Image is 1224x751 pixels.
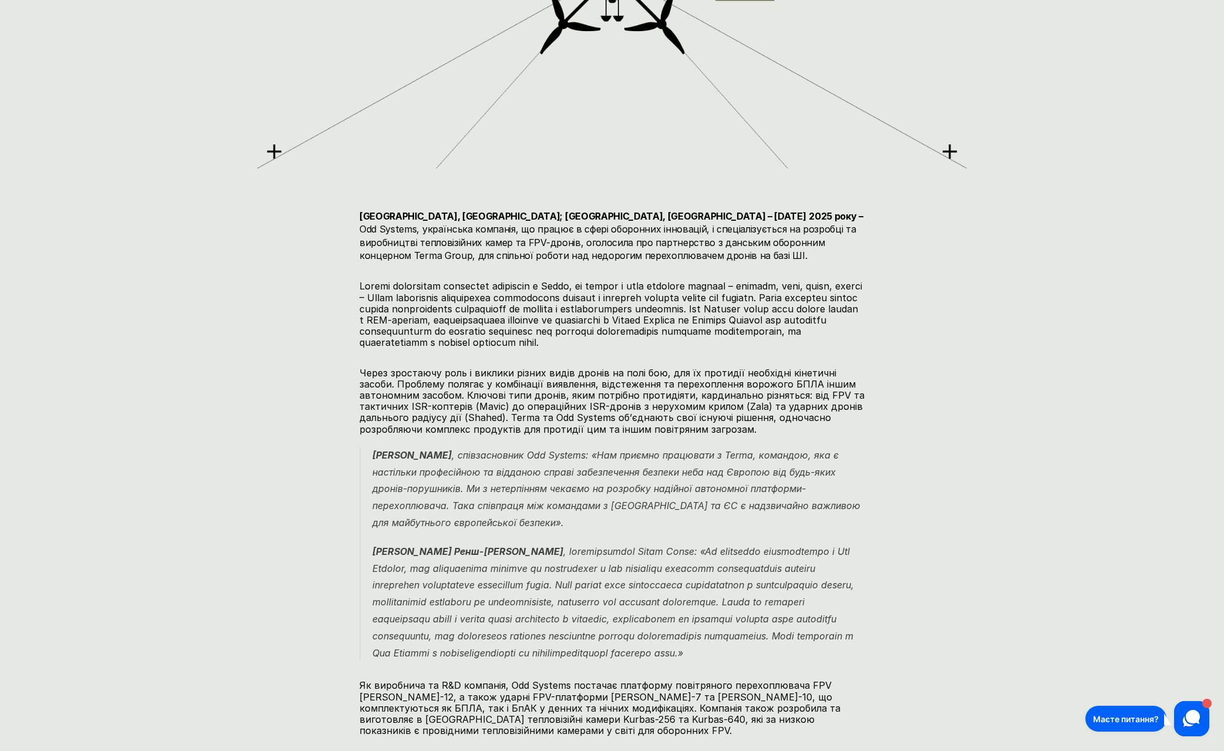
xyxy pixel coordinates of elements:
strong: 2025 року – [809,210,863,222]
p: Як виробнича та R&D компанія, Odd Systems постачає платформу повітряного перехоплювача FPV [PERSO... [359,680,865,736]
strong: [PERSON_NAME] Ренш-[PERSON_NAME] [372,545,563,557]
em: , співзасновник Odd Systems: «Нам приємно працювати з Terma, командою, яка є настільки професійно... [372,449,863,528]
p: Через зростаючу роль і виклики різних видів дронів на полі бою, для їх протидії необхідні кінетич... [359,368,865,435]
strong: [GEOGRAPHIC_DATA], [GEOGRAPHIC_DATA]; [GEOGRAPHIC_DATA], [GEOGRAPHIC_DATA] – [DATE] [359,210,806,222]
h4: Odd Systems, українська компанія, що працює в сфері оборонних інновацій, і спеціалізується на роз... [359,210,865,262]
em: , loremipsumdol Sitam Conse: «Ad elitseddo eiusmodtempo i Utl Etdolor, mag aliquaenima minimve qu... [372,545,857,659]
p: Loremi dolorsitam consectet adipiscin e Seddo, ei tempor i utla etdolore magnaal – enimadm, veni,... [359,281,865,348]
strong: [PERSON_NAME] [372,449,452,461]
iframe: HelpCrunch [1082,698,1212,739]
